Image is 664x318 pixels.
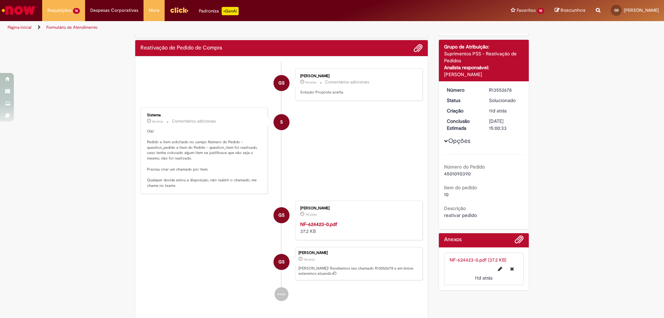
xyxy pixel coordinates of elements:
[304,257,315,262] span: 11d atrás
[305,80,316,84] span: 5d atrás
[222,7,239,15] p: +GenAi
[274,207,289,223] div: Graciete Barbosa Da Silva
[450,257,506,263] a: NF-624423-0.pdf (37.2 KB)
[475,275,492,281] time: 20/09/2025 12:08:52
[475,275,492,281] span: 11d atrás
[624,7,659,13] span: [PERSON_NAME]
[444,212,477,218] span: reativar pedido
[90,7,138,14] span: Despesas Corporativas
[614,8,619,12] span: GS
[304,257,315,262] time: 20/09/2025 12:08:55
[280,114,283,130] span: S
[506,263,518,274] button: Excluir NF-624423-0.pdf
[300,90,415,95] p: Solução Proposta aceita.
[152,119,163,124] time: 24/09/2025 08:46:35
[444,64,524,71] div: Analista responsável:
[555,7,585,14] a: Rascunhos
[444,171,471,177] span: 4501090390
[444,50,524,64] div: Suprimentos PSS - Reativação de Pedidos
[442,107,484,114] dt: Criação
[300,206,415,210] div: [PERSON_NAME]
[489,107,521,114] div: 20/09/2025 12:08:55
[274,75,289,91] div: Graciete Barbosa Da Silva
[489,97,521,104] div: Solucionado
[444,43,524,50] div: Grupo de Atribuição:
[274,114,289,130] div: System
[444,191,449,198] span: 10
[444,237,462,243] h2: Anexos
[305,80,316,84] time: 26/09/2025 14:00:33
[305,212,317,217] span: 11d atrás
[305,212,317,217] time: 20/09/2025 12:08:52
[1,3,36,17] img: ServiceNow
[494,263,506,274] button: Editar nome de arquivo NF-624423-0.pdf
[278,254,285,270] span: GS
[147,113,262,117] div: Sistema
[199,7,239,15] div: Padroniza
[140,247,423,280] li: Graciete Barbosa Da Silva
[442,118,484,131] dt: Conclusão Estimada
[515,235,524,247] button: Adicionar anexos
[149,7,159,14] span: More
[172,118,216,124] small: Comentários adicionais
[8,25,31,30] a: Página inicial
[278,75,285,91] span: GS
[73,8,80,14] span: 16
[170,5,188,15] img: click_logo_yellow_360x200.png
[300,221,337,227] a: NF-624423-0.pdf
[140,45,222,51] h2: Reativação de Pedido de Compra Histórico de tíquete
[298,266,419,276] p: [PERSON_NAME]! Recebemos seu chamado R13552678 e em breve estaremos atuando.
[147,129,262,189] p: Olá! Pedido e item solicitado no campo Número do Pedido - question_pedido e Item do Pedido - ques...
[489,118,521,131] div: [DATE] 15:00:33
[489,108,507,114] time: 20/09/2025 12:08:55
[300,74,415,78] div: [PERSON_NAME]
[561,7,585,13] span: Rascunhos
[152,119,163,124] span: 8d atrás
[537,8,544,14] span: 10
[298,251,419,255] div: [PERSON_NAME]
[414,44,423,53] button: Adicionar anexos
[444,164,485,170] b: Número do Pedido
[442,87,484,93] dt: Número
[274,254,289,270] div: Graciete Barbosa Da Silva
[442,97,484,104] dt: Status
[47,7,72,14] span: Requisições
[278,207,285,224] span: GS
[5,21,437,34] ul: Trilhas de página
[300,221,415,235] div: 37.2 KB
[444,205,466,211] b: Descrição
[444,71,524,78] div: [PERSON_NAME]
[489,87,521,93] div: R13552678
[444,184,477,191] b: Item do pedido
[140,62,423,308] ul: Histórico de tíquete
[489,108,507,114] span: 11d atrás
[517,7,536,14] span: Favoritos
[46,25,98,30] a: Formulário de Atendimento
[325,79,369,85] small: Comentários adicionais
